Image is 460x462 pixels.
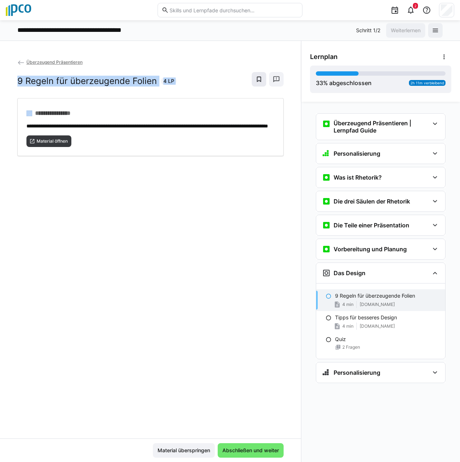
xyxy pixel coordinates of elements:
button: Weiterlernen [386,23,425,38]
p: 9 Regeln für überzeugende Folien [335,292,415,299]
span: Weiterlernen [390,27,422,34]
h3: Das Design [334,269,365,277]
button: Material überspringen [153,443,215,458]
input: Skills und Lernpfade durchsuchen… [169,7,298,13]
span: Lernplan [310,53,338,61]
a: Überzeugend Präsentieren [17,59,83,65]
span: [DOMAIN_NAME] [360,323,395,329]
span: 4 min [342,302,354,307]
h2: 9 Regeln für überzeugende Folien [17,76,157,87]
h3: Die Teile einer Präsentation [334,222,409,229]
h3: Personalisierung [334,150,380,157]
h3: Vorbereitung und Planung [334,245,407,253]
p: Tipps für besseres Design [335,314,397,321]
button: Material öffnen [26,135,71,147]
p: Schritt 1/2 [356,27,380,34]
div: % abgeschlossen [316,79,372,87]
span: 4 LP [163,77,174,85]
h3: Was ist Rhetorik? [334,174,382,181]
span: Überzeugend Präsentieren [26,59,83,65]
span: Material öffnen [36,138,68,144]
p: Quiz [335,336,346,343]
span: [DOMAIN_NAME] [360,302,395,307]
button: Abschließen und weiter [218,443,284,458]
span: 2h 11m verbleibend [410,81,444,85]
span: 33 [316,79,323,87]
h3: Personalisierung [334,369,380,376]
h3: Überzeugend Präsentieren | Lernpfad Guide [334,119,429,134]
span: 2 [414,4,417,8]
span: 4 min [342,323,354,329]
span: Material überspringen [156,447,211,454]
span: 2 Fragen [342,344,360,350]
h3: Die drei Säulen der Rhetorik [334,198,410,205]
span: Abschließen und weiter [221,447,280,454]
